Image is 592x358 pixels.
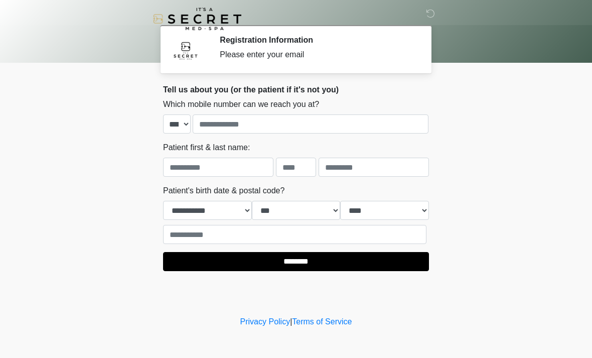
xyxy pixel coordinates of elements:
[290,317,292,326] a: |
[220,35,414,45] h2: Registration Information
[292,317,352,326] a: Terms of Service
[153,8,241,30] img: It's A Secret Med Spa Logo
[163,185,284,197] label: Patient's birth date & postal code?
[171,35,201,65] img: Agent Avatar
[163,142,250,154] label: Patient first & last name:
[240,317,290,326] a: Privacy Policy
[163,85,429,94] h2: Tell us about you (or the patient if it's not you)
[163,98,319,110] label: Which mobile number can we reach you at?
[220,49,414,61] div: Please enter your email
